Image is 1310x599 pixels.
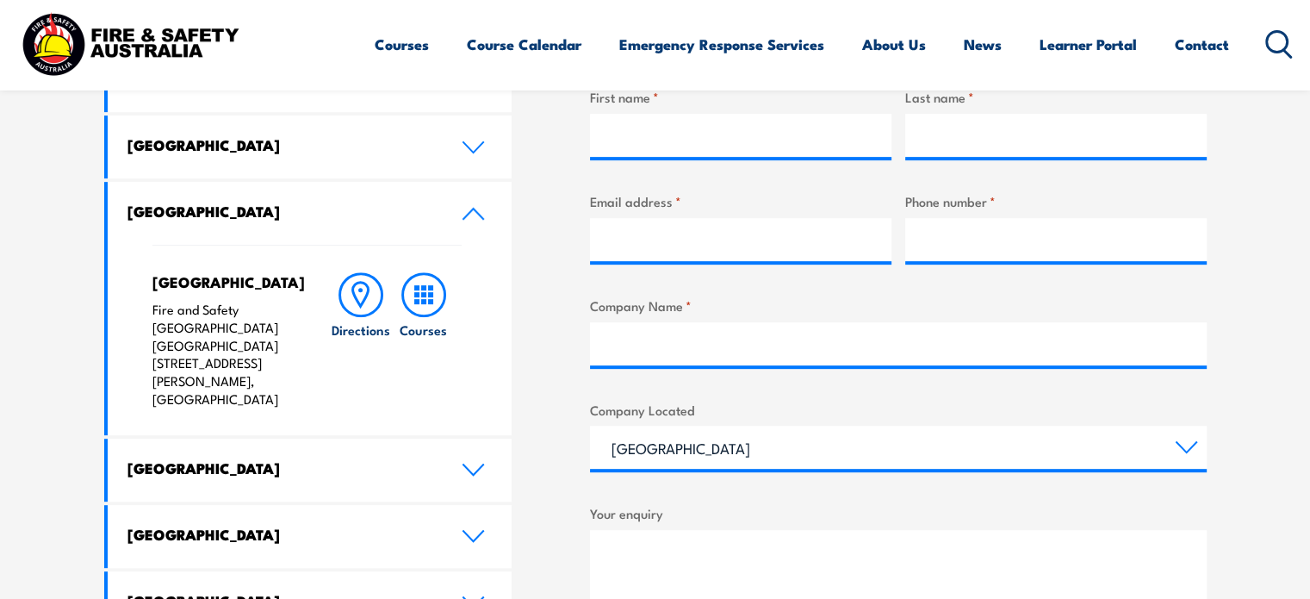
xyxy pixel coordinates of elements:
a: [GEOGRAPHIC_DATA] [108,505,512,568]
label: Last name [905,87,1207,107]
label: Company Name [590,296,1207,315]
p: Fire and Safety [GEOGRAPHIC_DATA] [GEOGRAPHIC_DATA] [STREET_ADDRESS][PERSON_NAME], [GEOGRAPHIC_DATA] [152,301,296,409]
label: Your enquiry [590,503,1207,523]
h4: [GEOGRAPHIC_DATA] [127,202,436,221]
label: Phone number [905,191,1207,211]
h4: [GEOGRAPHIC_DATA] [127,525,436,544]
h4: [GEOGRAPHIC_DATA] [127,459,436,477]
label: Company Located [590,400,1207,420]
label: Email address [590,191,891,211]
a: [GEOGRAPHIC_DATA] [108,182,512,245]
h6: Directions [332,321,390,339]
a: [GEOGRAPHIC_DATA] [108,439,512,502]
a: About Us [862,22,926,67]
a: News [964,22,1002,67]
h4: [GEOGRAPHIC_DATA] [152,272,296,291]
a: Emergency Response Services [619,22,824,67]
h6: Courses [400,321,447,339]
a: Course Calendar [467,22,581,67]
a: Directions [330,272,392,409]
a: Learner Portal [1040,22,1137,67]
a: Courses [375,22,429,67]
a: Courses [393,272,455,409]
a: Contact [1175,22,1229,67]
a: [GEOGRAPHIC_DATA] [108,115,512,178]
h4: [GEOGRAPHIC_DATA] [127,135,436,154]
label: First name [590,87,891,107]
